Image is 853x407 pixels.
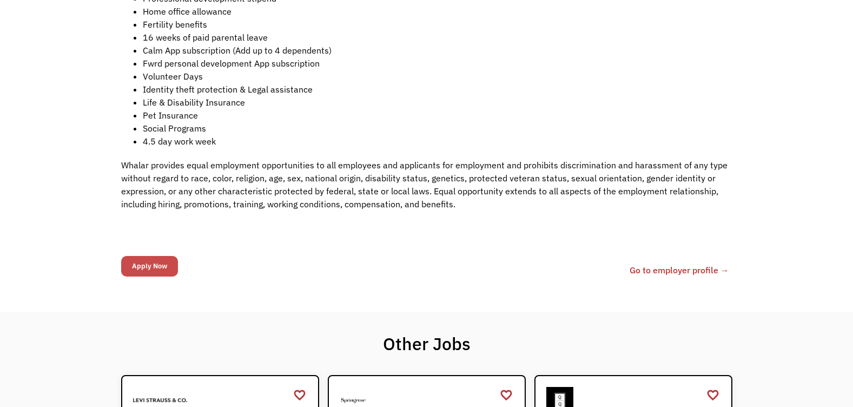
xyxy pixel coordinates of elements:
[500,387,513,403] a: favorite_border
[143,122,732,135] li: Social Programs
[143,18,732,31] li: Fertility benefits
[121,159,732,211] p: Whalar provides equal employment opportunities to all employees and applicants for employment and...
[143,96,732,109] li: Life & Disability Insurance
[630,264,729,277] a: Go to employer profile →
[143,5,732,18] li: Home office allowance
[143,57,732,70] li: Fwrd personal development App subscription
[706,387,719,403] a: favorite_border
[143,83,732,96] li: Identity theft protection & Legal assistance
[143,31,732,44] li: 16 weeks of paid parental leave
[143,109,732,122] li: Pet Insurance
[293,387,306,403] a: favorite_border
[143,70,732,83] li: Volunteer Days
[121,253,178,279] form: Email Form
[121,256,178,277] input: Apply Now
[143,44,732,57] li: Calm App subscription (Add up to 4 dependents)
[143,135,732,148] li: 4.5 day work week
